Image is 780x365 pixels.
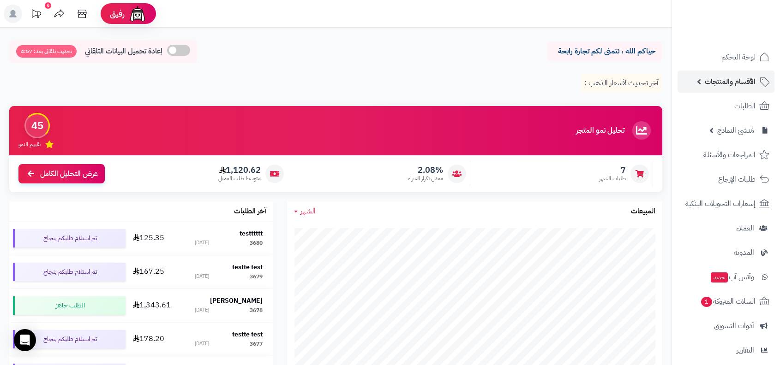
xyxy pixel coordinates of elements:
[195,306,209,314] div: [DATE]
[678,339,774,361] a: التقارير
[13,263,126,281] div: تم استلام طلبكم بنجاح
[554,46,655,57] p: حياكم الله ، نتمنى لكم تجارة رابحة
[13,229,126,247] div: تم استلام طلبكم بنجاح
[195,273,209,281] div: [DATE]
[678,95,774,117] a: الطلبات
[218,175,261,182] span: متوسط طلب العميل
[240,229,263,238] strong: testttttt
[599,165,626,175] span: 7
[678,144,774,166] a: المراجعات والأسئلة
[128,5,147,23] img: ai-face.png
[581,74,662,92] p: آخر تحديث لأسعار الذهب :
[232,262,263,272] strong: testte test
[210,296,263,306] strong: [PERSON_NAME]
[678,315,774,337] a: أدوات التسويق
[250,306,263,314] div: 3678
[737,344,754,357] span: التقارير
[129,323,184,356] td: 178.20
[710,271,754,283] span: وآتس آب
[195,340,209,348] div: [DATE]
[294,206,316,217] a: الشهر
[129,255,184,288] td: 167.25
[685,197,756,210] span: إشعارات التحويلات البنكية
[678,241,774,264] a: المدونة
[701,297,712,307] span: 1
[129,289,184,322] td: 1,343.61
[18,164,105,184] a: عرض التحليل الكامل
[14,329,36,351] div: Open Intercom Messenger
[703,148,756,161] span: المراجعات والأسئلة
[16,45,77,58] span: تحديث تلقائي بعد: 4:57
[40,169,98,179] span: عرض التحليل الكامل
[631,207,655,216] h3: المبيعات
[678,217,774,239] a: العملاء
[85,46,162,57] span: إعادة تحميل البيانات التلقائي
[45,2,51,9] div: 6
[736,222,754,235] span: العملاء
[234,207,266,216] h3: آخر الطلبات
[678,168,774,190] a: طلبات الإرجاع
[24,5,48,25] a: تحديثات المنصة
[110,8,125,19] span: رفيق
[195,239,209,247] div: [DATE]
[129,222,184,255] td: 125.35
[250,340,263,348] div: 3677
[576,127,624,135] h3: تحليل نمو المتجر
[408,175,443,182] span: معدل تكرار الشراء
[678,46,774,68] a: لوحة التحكم
[705,75,756,88] span: الأقسام والمنتجات
[734,100,756,112] span: الطلبات
[18,141,41,148] span: تقييم النمو
[250,239,263,247] div: 3680
[714,319,754,332] span: أدوات التسويق
[218,165,261,175] span: 1,120.62
[599,175,626,182] span: طلبات الشهر
[408,165,443,175] span: 2.08%
[717,124,754,137] span: مُنشئ النماذج
[734,246,754,259] span: المدونة
[718,173,756,186] span: طلبات الإرجاع
[232,330,263,339] strong: testte test
[721,51,756,64] span: لوحة التحكم
[678,290,774,312] a: السلات المتروكة1
[711,272,728,283] span: جديد
[300,206,316,217] span: الشهر
[678,193,774,215] a: إشعارات التحويلات البنكية
[250,273,263,281] div: 3679
[678,266,774,288] a: وآتس آبجديد
[13,330,126,348] div: تم استلام طلبكم بنجاح
[13,296,126,315] div: الطلب جاهز
[700,295,756,308] span: السلات المتروكة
